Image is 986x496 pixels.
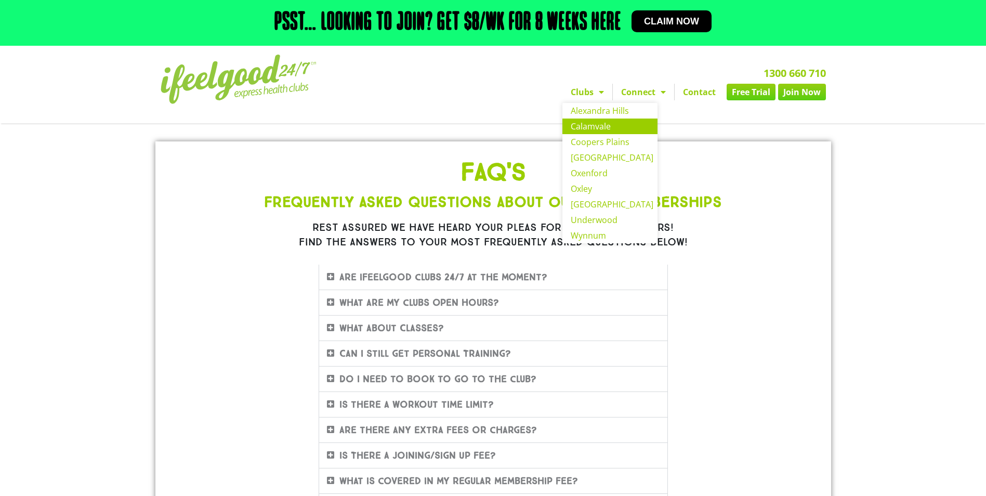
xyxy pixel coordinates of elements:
a: Coopers Plains [562,134,658,150]
h2: Psst… Looking to join? Get $8/wk for 8 weeks here [274,10,621,35]
a: [GEOGRAPHIC_DATA] [562,150,658,165]
h1: Rest assured we have heard your pleas for help ifeelgooders! Find the answers to your most freque... [202,220,784,249]
a: Connect [613,84,674,100]
a: Do I need to book to go to the club? [339,373,536,385]
a: 1300 660 710 [764,66,826,80]
a: What about Classes? [339,322,444,334]
div: Are there any extra fees or charges? [319,417,667,442]
a: Is there a workout time limit? [339,399,494,410]
a: What are my clubs Open Hours? [339,297,499,308]
span: Claim now [644,17,699,26]
h1: FAQ'S [202,160,784,185]
div: Do I need to book to go to the club? [319,367,667,391]
div: What about Classes? [319,316,667,341]
a: Can I still get Personal Training? [339,348,511,359]
a: Alexandra Hills [562,103,658,119]
a: Are ifeelgood clubs 24/7 at the moment? [339,271,547,283]
a: Clubs [562,84,612,100]
a: [GEOGRAPHIC_DATA] [562,197,658,212]
div: Can I still get Personal Training? [319,341,667,366]
div: Is there a workout time limit? [319,392,667,417]
a: What is covered in my regular membership fee? [339,475,578,487]
a: Are there any extra fees or charges? [339,424,537,436]
a: Free Trial [727,84,775,100]
div: Are ifeelgood clubs 24/7 at the moment? [319,265,667,290]
a: Calamvale [562,119,658,134]
a: Underwood [562,212,658,228]
a: Is There A Joining/Sign Up Fee? [339,450,496,461]
div: What are my clubs Open Hours? [319,290,667,315]
div: Is There A Joining/Sign Up Fee? [319,443,667,468]
a: Wynnum [562,228,658,243]
nav: Menu [397,84,826,100]
a: Contact [675,84,724,100]
h1: Frequently Asked Questions About Our Gym Memberships [202,195,784,210]
a: Join Now [778,84,826,100]
a: Claim now [632,10,712,32]
a: Oxley [562,181,658,197]
a: Oxenford [562,165,658,181]
div: What is covered in my regular membership fee? [319,468,667,493]
ul: Clubs [562,103,658,243]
